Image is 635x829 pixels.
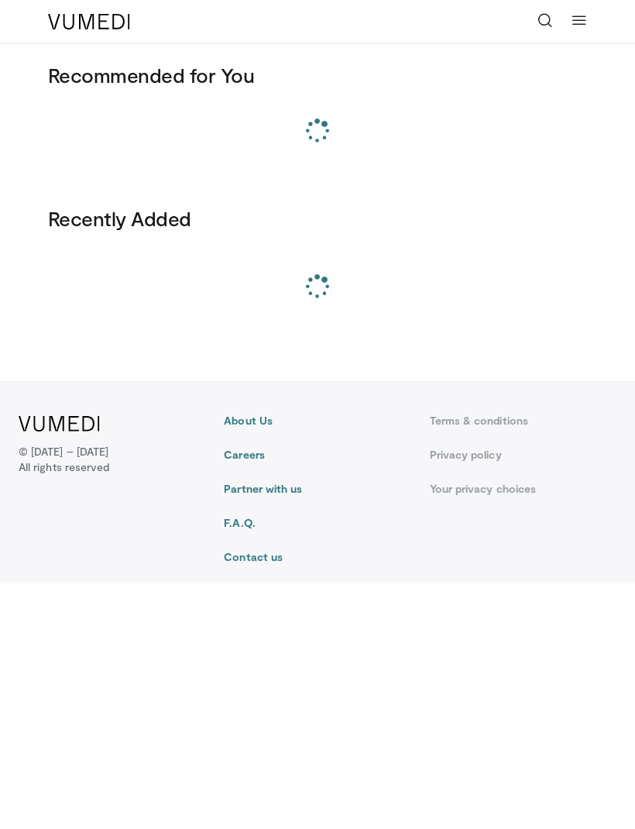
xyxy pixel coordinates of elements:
a: Careers [224,447,410,463]
a: Contact us [224,549,410,565]
img: VuMedi Logo [48,14,130,29]
p: © [DATE] – [DATE] [19,444,109,475]
h3: Recently Added [48,206,587,231]
a: Your privacy choices [430,481,616,497]
a: About Us [224,413,410,428]
a: Partner with us [224,481,410,497]
img: VuMedi Logo [19,416,100,432]
h3: Recommended for You [48,63,587,88]
span: All rights reserved [19,459,109,475]
a: Terms & conditions [430,413,616,428]
a: F.A.Q. [224,515,410,531]
a: Privacy policy [430,447,616,463]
